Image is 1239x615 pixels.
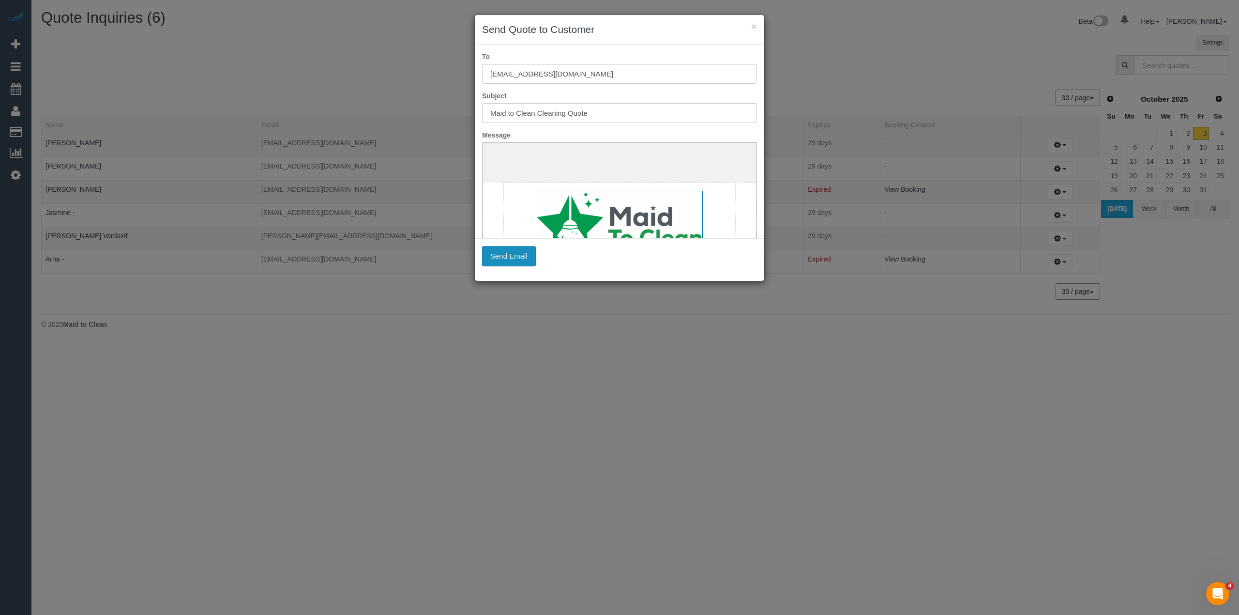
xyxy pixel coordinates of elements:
[482,246,536,266] button: Send Email
[482,103,757,123] input: Subject
[751,21,757,31] button: ×
[475,130,764,140] label: Message
[475,91,764,101] label: Subject
[1206,582,1229,605] iframe: Intercom live chat
[483,143,756,294] iframe: Rich Text Editor, editor1
[475,52,764,61] label: To
[482,64,757,84] input: To
[482,22,757,37] h3: Send Quote to Customer
[1226,582,1234,590] span: 4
